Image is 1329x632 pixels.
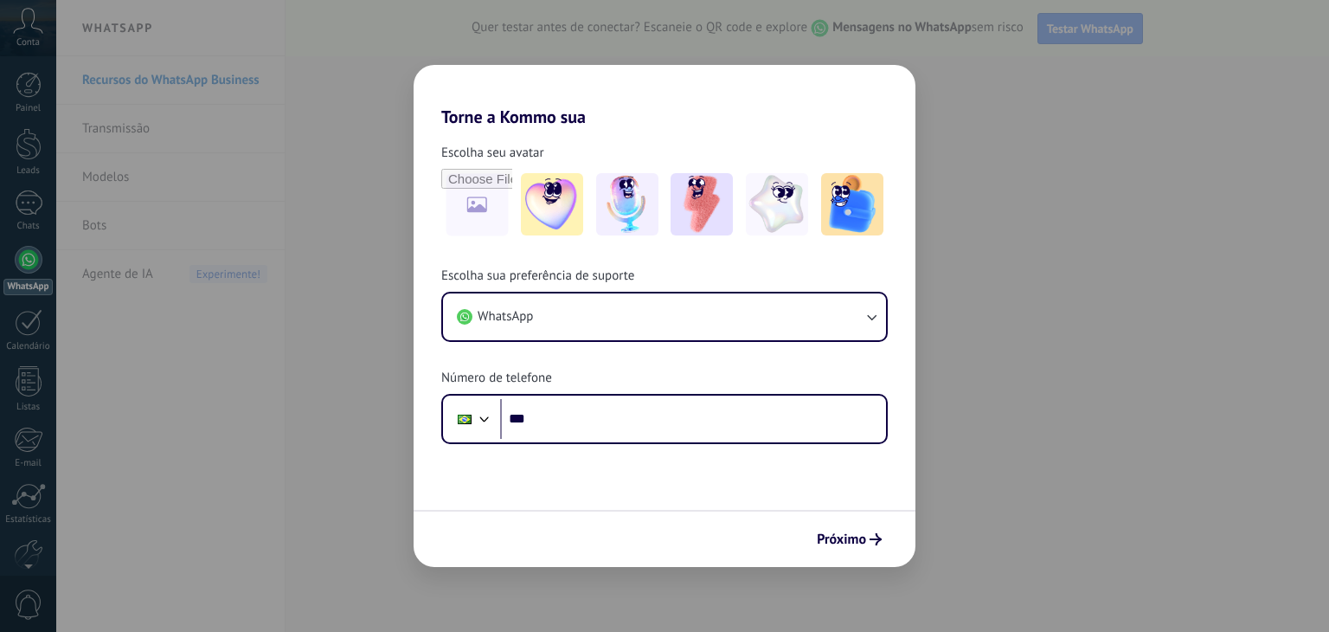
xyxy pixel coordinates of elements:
img: -1.jpeg [521,173,583,235]
img: -2.jpeg [596,173,658,235]
span: Escolha sua preferência de suporte [441,268,634,285]
button: Próximo [809,525,889,554]
img: -3.jpeg [671,173,733,235]
img: -4.jpeg [746,173,808,235]
button: WhatsApp [443,293,886,340]
span: Próximo [817,533,866,545]
h2: Torne a Kommo sua [414,65,915,127]
span: Número de telefone [441,370,552,387]
div: Brazil: + 55 [448,401,481,437]
span: Escolha seu avatar [441,145,544,162]
span: WhatsApp [478,308,533,326]
img: -5.jpeg [821,173,883,235]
